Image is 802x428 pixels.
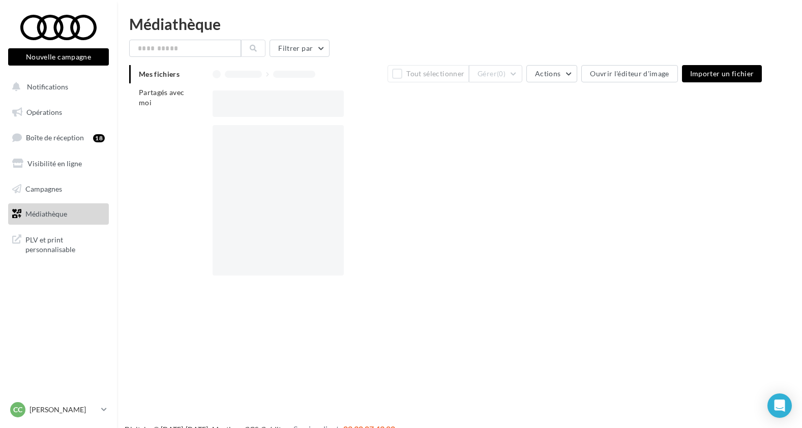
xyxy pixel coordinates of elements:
[139,88,185,107] span: Partagés avec moi
[129,16,790,32] div: Médiathèque
[139,70,180,78] span: Mes fichiers
[6,102,111,123] a: Opérations
[27,82,68,91] span: Notifications
[690,69,754,78] span: Importer un fichier
[388,65,469,82] button: Tout sélectionner
[767,393,792,418] div: Open Intercom Messenger
[682,65,762,82] button: Importer un fichier
[8,48,109,66] button: Nouvelle campagne
[8,400,109,419] a: Cc [PERSON_NAME]
[25,184,62,193] span: Campagnes
[6,76,107,98] button: Notifications
[6,178,111,200] a: Campagnes
[13,405,22,415] span: Cc
[6,127,111,148] a: Boîte de réception18
[29,405,97,415] p: [PERSON_NAME]
[6,203,111,225] a: Médiathèque
[25,209,67,218] span: Médiathèque
[27,159,82,168] span: Visibilité en ligne
[26,133,84,142] span: Boîte de réception
[6,229,111,259] a: PLV et print personnalisable
[526,65,577,82] button: Actions
[497,70,506,78] span: (0)
[26,108,62,116] span: Opérations
[270,40,330,57] button: Filtrer par
[581,65,677,82] button: Ouvrir l'éditeur d'image
[25,233,105,255] span: PLV et print personnalisable
[535,69,560,78] span: Actions
[6,153,111,174] a: Visibilité en ligne
[469,65,522,82] button: Gérer(0)
[93,134,105,142] div: 18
